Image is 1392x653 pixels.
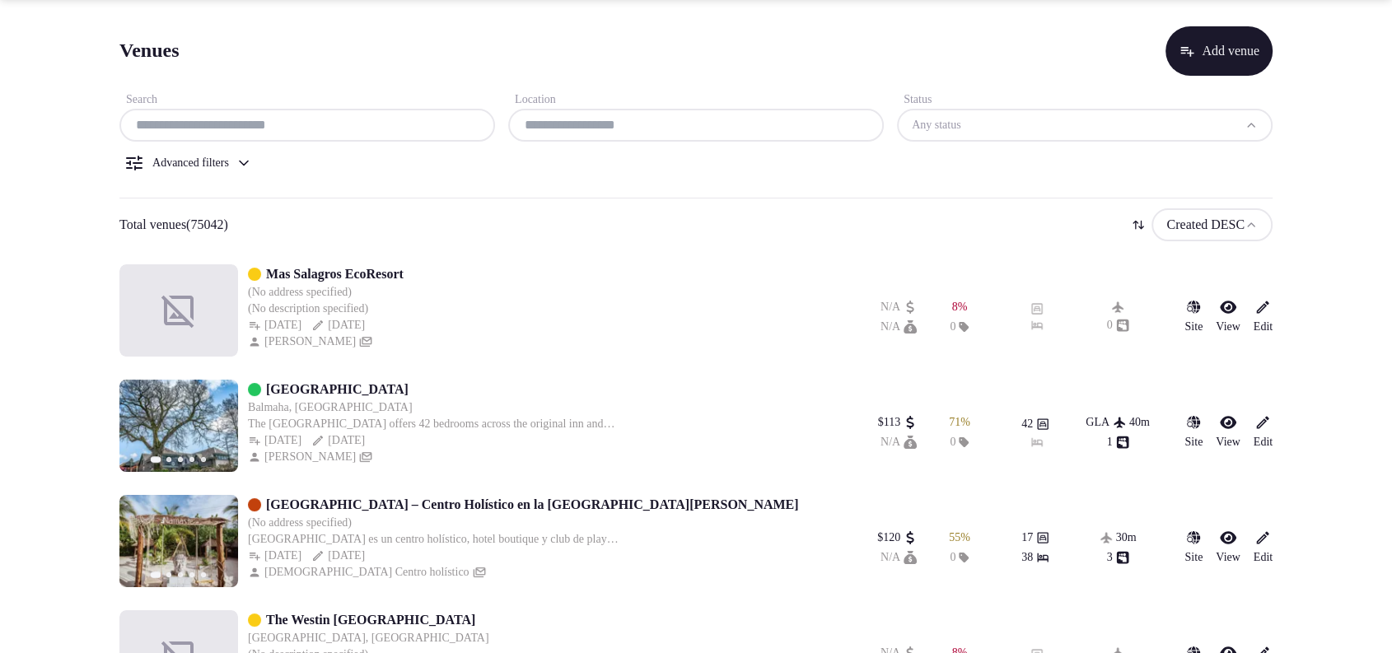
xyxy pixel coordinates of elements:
[950,319,955,335] span: 0
[1184,414,1203,450] a: Site
[1116,529,1137,546] div: 30 m
[248,416,623,432] div: The [GEOGRAPHIC_DATA] offers 42 bedrooms across the original inn and close-by cottages on the [GE...
[248,317,301,333] button: [DATE]
[1216,529,1240,566] a: View
[1254,299,1273,335] a: Edit
[189,572,194,577] button: Go to slide 4
[881,549,917,566] button: N/A
[1254,414,1273,450] a: Edit
[266,380,409,399] a: [GEOGRAPHIC_DATA]
[264,333,356,350] span: [PERSON_NAME]
[950,549,955,566] span: 0
[248,531,623,548] div: [GEOGRAPHIC_DATA] es un centro holístico, hotel boutique y club de playa ubicado en una isla natu...
[166,572,171,577] button: Go to slide 2
[311,317,365,333] button: [DATE]
[1216,414,1240,450] a: View
[166,457,171,462] button: Go to slide 2
[119,216,228,234] p: Total venues (75042)
[1165,26,1273,76] button: Add venue
[949,529,970,546] button: 55%
[950,434,955,450] span: 0
[877,529,917,546] button: $120
[878,414,917,431] button: $113
[1116,529,1137,546] button: 30m
[248,284,352,301] button: (No address specified)
[248,630,489,646] button: [GEOGRAPHIC_DATA], [GEOGRAPHIC_DATA]
[1021,416,1049,432] button: 42
[248,333,356,350] button: [PERSON_NAME]
[1216,299,1240,335] a: View
[949,529,970,546] div: 55 %
[119,37,179,65] h1: Venues
[201,572,206,577] button: Go to slide 5
[881,434,917,450] button: N/A
[1184,529,1203,566] a: Site
[1184,299,1203,335] a: Site
[201,457,206,462] button: Go to slide 5
[119,380,238,472] img: Featured image for Oak Tree Inn
[1021,549,1049,566] button: 38
[248,399,413,416] button: Balmaha, [GEOGRAPHIC_DATA]
[881,319,917,335] button: N/A
[248,548,301,564] button: [DATE]
[248,515,352,531] button: (No address specified)
[1107,317,1129,333] button: 0
[952,299,968,315] div: 8 %
[178,457,183,462] button: Go to slide 3
[248,432,301,449] button: [DATE]
[897,93,932,105] label: Status
[311,432,365,449] button: [DATE]
[1021,549,1033,566] span: 38
[949,414,970,431] div: 71 %
[266,264,404,284] a: Mas Salagros EcoResort
[264,449,356,465] span: [PERSON_NAME]
[189,457,194,462] button: Go to slide 4
[1021,529,1049,546] button: 17
[248,301,404,317] div: (No description specified)
[508,93,556,105] label: Location
[1129,414,1150,431] button: 40m
[266,495,798,515] a: [GEOGRAPHIC_DATA] – Centro Holístico en la [GEOGRAPHIC_DATA][PERSON_NAME]
[1254,529,1273,566] a: Edit
[178,572,183,577] button: Go to slide 3
[264,564,469,581] span: [DEMOGRAPHIC_DATA] Centro holístico
[311,548,365,564] button: [DATE]
[152,155,229,171] div: Advanced filters
[952,299,968,315] button: 8%
[1107,434,1129,450] button: 1
[1086,414,1126,431] button: GLA
[248,564,469,581] button: [DEMOGRAPHIC_DATA] Centro holístico
[266,610,475,630] a: The Westin [GEOGRAPHIC_DATA]
[151,571,161,578] button: Go to slide 1
[119,495,238,587] img: Featured image for Namasté Beach Club – Centro Holístico en la Isla de Tierra Bomba
[881,299,917,315] button: N/A
[1021,529,1033,546] span: 17
[119,93,157,105] label: Search
[1021,416,1033,432] span: 42
[151,456,161,463] button: Go to slide 1
[248,449,356,465] button: [PERSON_NAME]
[1107,549,1129,566] button: 3
[1129,414,1150,431] div: 40 m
